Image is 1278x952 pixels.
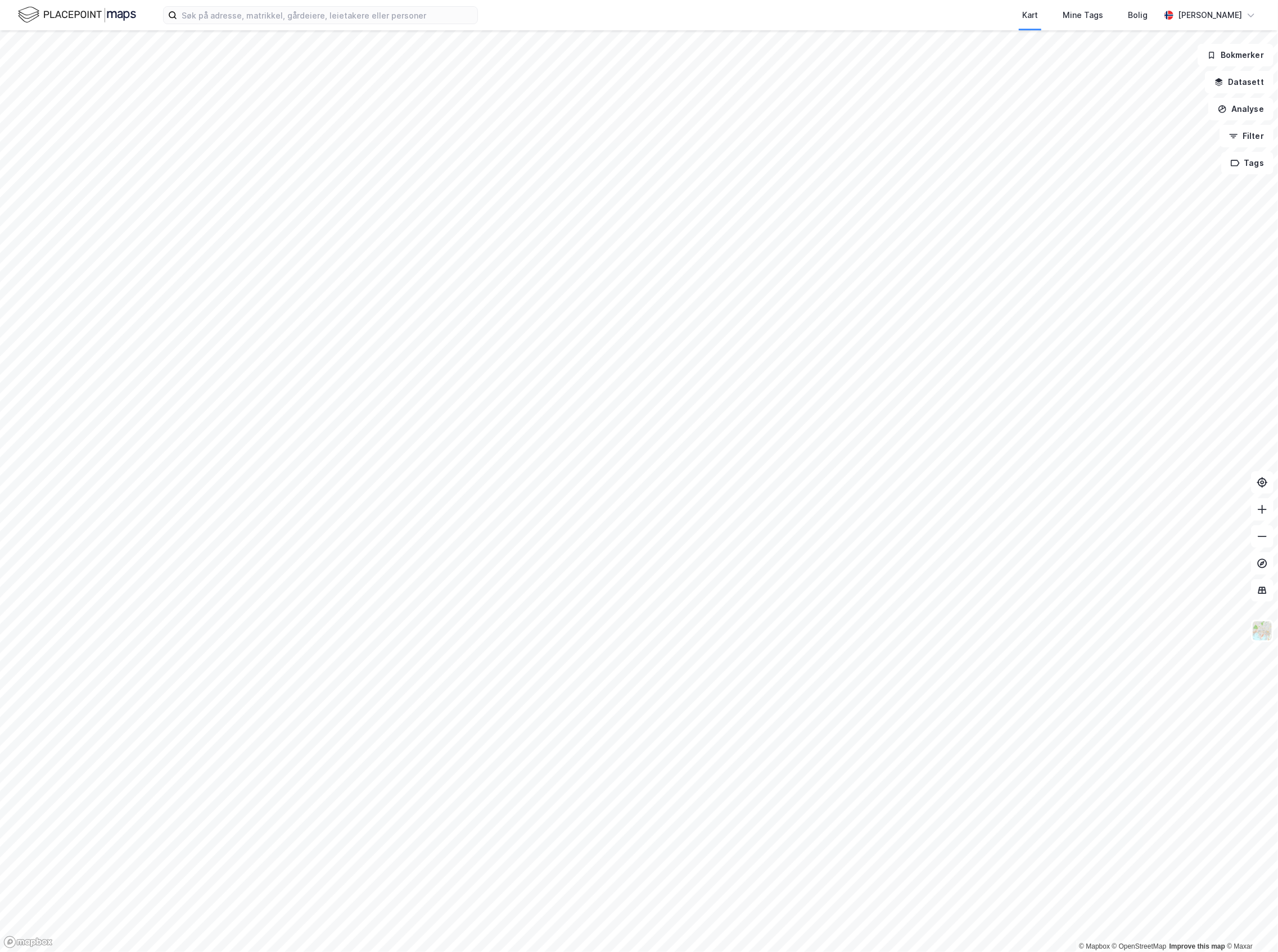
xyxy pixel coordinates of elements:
a: Mapbox [1079,942,1110,950]
button: Tags [1221,152,1274,174]
div: Bolig [1128,8,1148,22]
button: Datasett [1205,71,1274,93]
iframe: Chat Widget [1222,898,1278,952]
input: Søk på adresse, matrikkel, gårdeiere, leietakere eller personer [177,7,477,24]
img: logo.f888ab2527a4732fd821a326f86c7f29.svg [18,5,136,25]
div: [PERSON_NAME] [1178,8,1242,22]
a: Improve this map [1169,942,1225,950]
button: Filter [1220,125,1274,147]
div: Mine Tags [1063,8,1103,22]
div: Kart [1022,8,1038,22]
button: Bokmerker [1198,44,1274,66]
img: Z [1252,620,1273,642]
a: OpenStreetMap [1112,942,1167,950]
div: Kontrollprogram for chat [1222,898,1278,952]
button: Analyse [1208,98,1274,120]
a: Mapbox homepage [3,936,53,949]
